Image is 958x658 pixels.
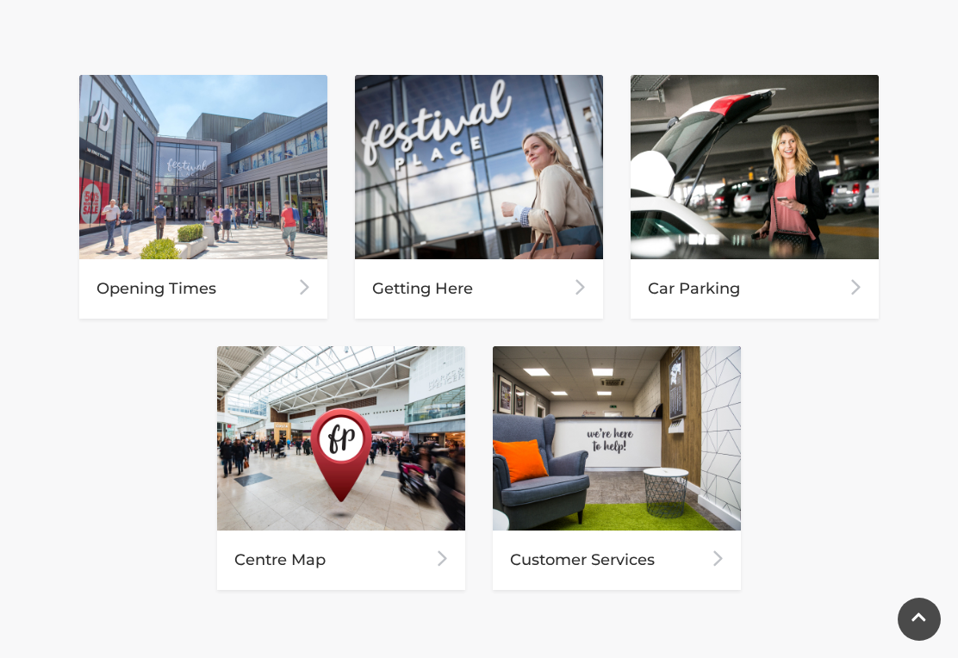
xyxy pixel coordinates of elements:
div: Getting Here [355,259,603,319]
div: Centre Map [217,531,465,590]
div: Customer Services [493,531,741,590]
a: Customer Services [493,346,741,590]
a: Car Parking [631,75,879,319]
a: Opening Times [79,75,327,319]
a: Getting Here [355,75,603,319]
a: Centre Map [217,346,465,590]
div: Opening Times [79,259,327,319]
div: Car Parking [631,259,879,319]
